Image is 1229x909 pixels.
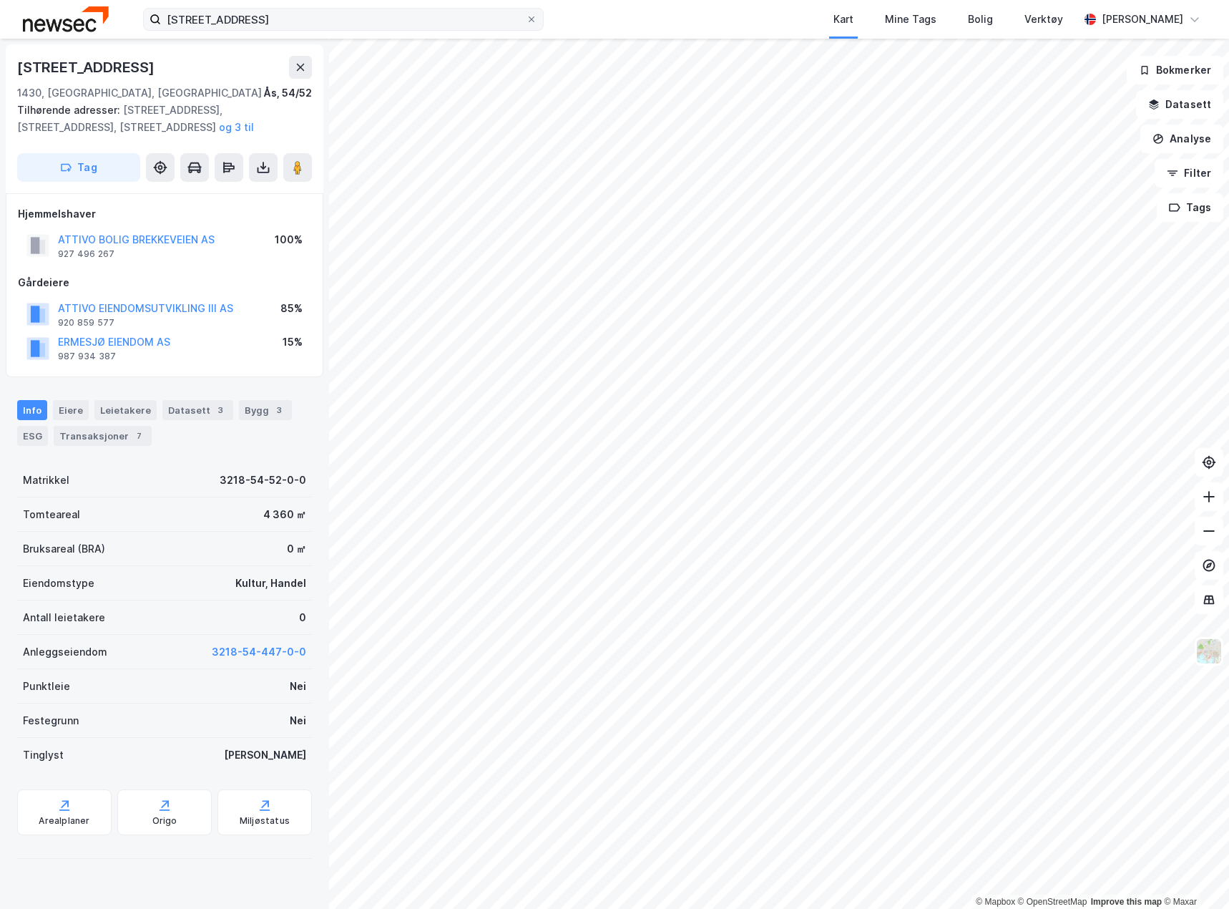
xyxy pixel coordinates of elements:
[968,11,993,28] div: Bolig
[272,403,286,417] div: 3
[220,472,306,489] div: 3218-54-52-0-0
[263,506,306,523] div: 4 360 ㎡
[1018,897,1087,907] a: OpenStreetMap
[1102,11,1183,28] div: [PERSON_NAME]
[1157,193,1223,222] button: Tags
[17,153,140,182] button: Tag
[1127,56,1223,84] button: Bokmerker
[1195,638,1223,665] img: Z
[162,400,233,420] div: Datasett
[280,300,303,317] div: 85%
[23,506,80,523] div: Tomteareal
[1157,840,1229,909] iframe: Chat Widget
[58,317,114,329] div: 920 859 577
[275,231,303,248] div: 100%
[287,540,306,558] div: 0 ㎡
[290,678,306,695] div: Nei
[17,84,262,102] div: 1430, [GEOGRAPHIC_DATA], [GEOGRAPHIC_DATA]
[833,11,853,28] div: Kart
[23,472,69,489] div: Matrikkel
[290,712,306,729] div: Nei
[39,815,89,827] div: Arealplaner
[1140,125,1223,153] button: Analyse
[94,400,157,420] div: Leietakere
[1091,897,1162,907] a: Improve this map
[283,334,303,351] div: 15%
[54,426,152,446] div: Transaksjoner
[23,678,70,695] div: Punktleie
[23,747,64,764] div: Tinglyst
[17,102,300,136] div: [STREET_ADDRESS], [STREET_ADDRESS], [STREET_ADDRESS]
[1155,159,1223,188] button: Filter
[58,351,116,362] div: 987 934 387
[23,643,107,661] div: Anleggseiendom
[152,815,177,827] div: Origo
[17,56,157,79] div: [STREET_ADDRESS]
[18,205,311,223] div: Hjemmelshaver
[213,403,227,417] div: 3
[224,747,306,764] div: [PERSON_NAME]
[212,643,306,661] button: 3218-54-447-0-0
[17,400,47,420] div: Info
[23,575,94,592] div: Eiendomstype
[23,540,105,558] div: Bruksareal (BRA)
[885,11,936,28] div: Mine Tags
[58,248,114,260] div: 927 496 267
[18,274,311,291] div: Gårdeiere
[23,712,79,729] div: Festegrunn
[53,400,89,420] div: Eiere
[23,609,105,626] div: Antall leietakere
[976,897,1015,907] a: Mapbox
[263,84,312,102] div: Ås, 54/52
[161,9,526,30] input: Søk på adresse, matrikkel, gårdeiere, leietakere eller personer
[1024,11,1063,28] div: Verktøy
[239,400,292,420] div: Bygg
[132,429,146,443] div: 7
[299,609,306,626] div: 0
[240,815,290,827] div: Miljøstatus
[1136,90,1223,119] button: Datasett
[17,104,123,116] span: Tilhørende adresser:
[235,575,306,592] div: Kultur, Handel
[23,6,109,31] img: newsec-logo.f6e21ccffca1b3a03d2d.png
[17,426,48,446] div: ESG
